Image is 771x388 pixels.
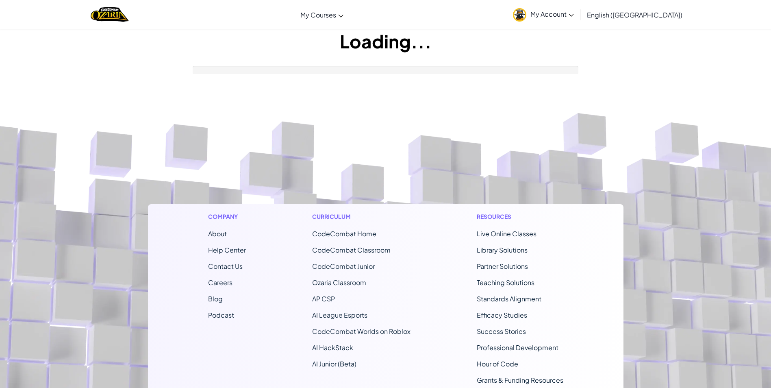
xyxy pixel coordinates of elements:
[312,278,366,287] a: Ozaria Classroom
[208,294,223,303] a: Blog
[312,360,356,368] a: AI Junior (Beta)
[477,262,528,270] a: Partner Solutions
[312,212,410,221] h1: Curriculum
[477,246,528,254] a: Library Solutions
[312,262,375,270] a: CodeCombat Junior
[477,343,558,352] a: Professional Development
[312,294,335,303] a: AP CSP
[583,4,686,26] a: English ([GEOGRAPHIC_DATA])
[477,376,563,384] a: Grants & Funding Resources
[312,311,367,319] a: AI League Esports
[208,212,246,221] h1: Company
[477,311,527,319] a: Efficacy Studies
[296,4,347,26] a: My Courses
[509,2,578,27] a: My Account
[208,246,246,254] a: Help Center
[208,262,243,270] span: Contact Us
[312,246,391,254] a: CodeCombat Classroom
[91,6,128,23] img: Home
[477,294,541,303] a: Standards Alignment
[477,212,563,221] h1: Resources
[312,343,353,352] a: AI HackStack
[477,278,534,287] a: Teaching Solutions
[530,10,574,18] span: My Account
[300,11,336,19] span: My Courses
[477,360,518,368] a: Hour of Code
[312,327,410,336] a: CodeCombat Worlds on Roblox
[477,229,536,238] a: Live Online Classes
[477,327,526,336] a: Success Stories
[91,6,128,23] a: Ozaria by CodeCombat logo
[208,311,234,319] a: Podcast
[312,229,376,238] span: CodeCombat Home
[513,8,526,22] img: avatar
[208,278,232,287] a: Careers
[208,229,227,238] a: About
[587,11,682,19] span: English ([GEOGRAPHIC_DATA])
